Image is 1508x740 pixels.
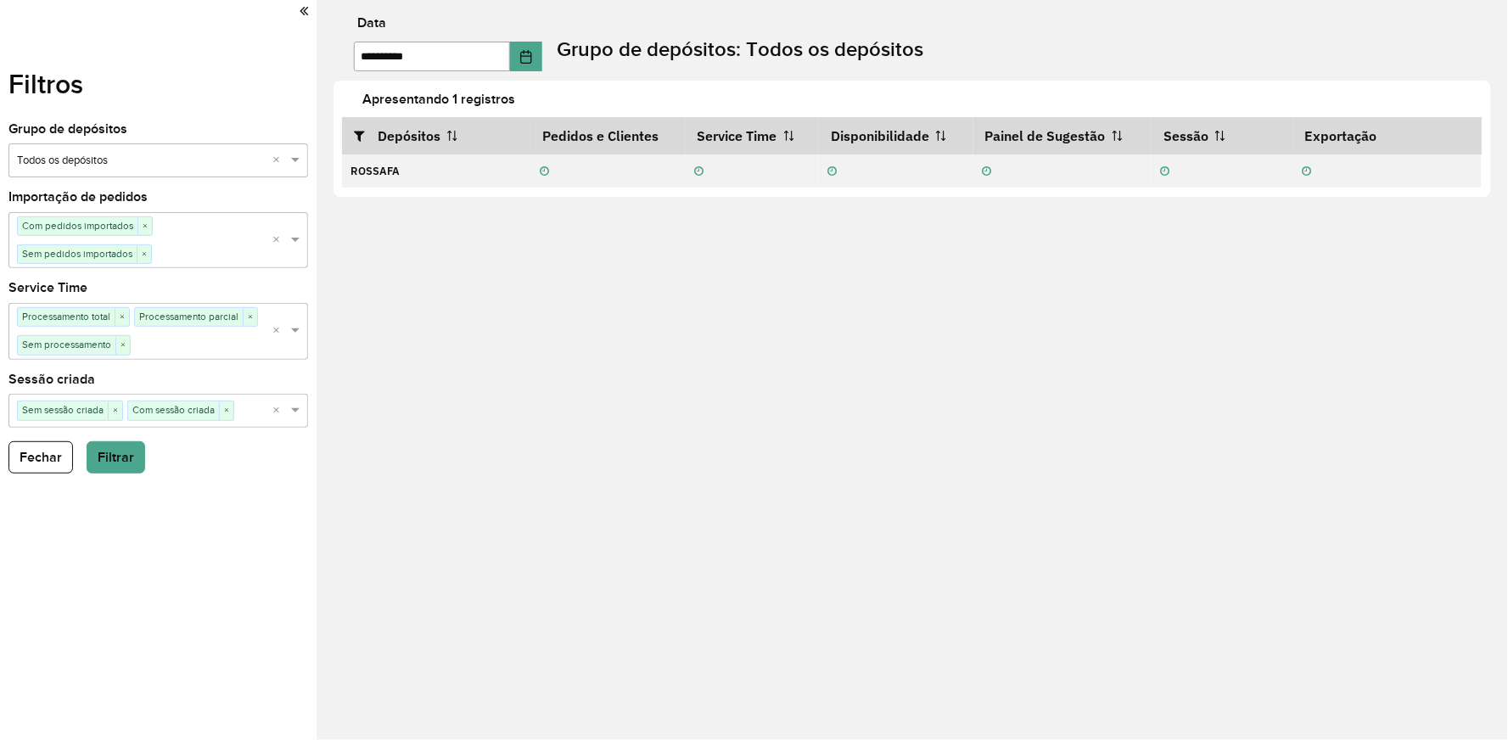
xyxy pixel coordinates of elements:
[137,246,151,263] span: ×
[18,217,137,234] span: Com pedidos importados
[135,308,243,325] span: Processamento parcial
[819,117,973,154] th: Disponibilidade
[18,401,108,418] span: Sem sessão criada
[8,119,127,139] label: Grupo de depósitos
[219,402,233,419] span: ×
[1161,166,1170,177] i: Não realizada
[8,441,73,474] button: Fechar
[982,166,991,177] i: Não realizada
[8,64,83,104] label: Filtros
[8,277,87,298] label: Service Time
[828,166,838,177] i: Não realizada
[342,117,530,154] th: Depósitos
[1303,166,1312,177] i: Não realizada
[1152,117,1293,154] th: Sessão
[272,402,287,420] span: Clear all
[87,441,145,474] button: Filtrar
[108,402,122,419] span: ×
[18,245,137,262] span: Sem pedidos importados
[354,129,378,143] i: Abrir/fechar filtros
[272,152,287,170] span: Clear all
[137,218,152,235] span: ×
[8,187,148,207] label: Importação de pedidos
[115,309,129,326] span: ×
[243,309,257,326] span: ×
[695,166,704,177] i: Não realizada
[686,117,819,154] th: Service Time
[973,117,1152,154] th: Painel de Sugestão
[540,166,549,177] i: Não realizada
[115,337,130,354] span: ×
[18,336,115,353] span: Sem processamento
[530,117,686,154] th: Pedidos e Clientes
[128,401,219,418] span: Com sessão criada
[8,369,95,390] label: Sessão criada
[357,13,386,33] label: Data
[510,42,542,71] button: Choose Date
[350,164,400,178] strong: ROSSAFA
[18,308,115,325] span: Processamento total
[558,34,924,64] label: Grupo de depósitos: Todos os depósitos
[272,322,287,340] span: Clear all
[272,232,287,249] span: Clear all
[1293,117,1482,154] th: Exportação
